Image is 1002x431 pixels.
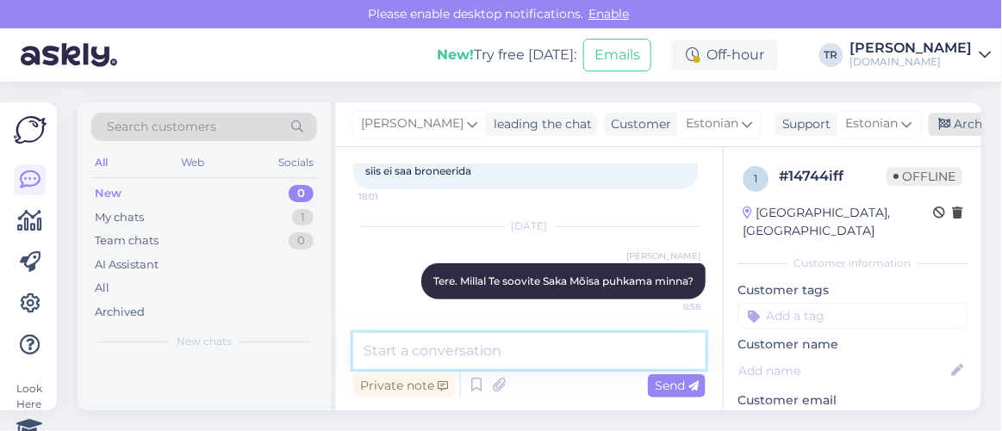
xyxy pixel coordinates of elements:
button: Emails [583,39,651,71]
div: All [91,151,111,174]
span: Estonian [686,114,738,133]
div: 0 [289,185,314,202]
div: My chats [95,209,144,226]
div: 1 [292,209,314,226]
div: AI Assistant [95,256,159,274]
div: 0 [289,232,314,249]
div: Team chats [95,232,159,249]
div: All [95,280,109,297]
div: Web [178,151,208,174]
input: Add a tag [737,303,968,329]
p: [EMAIL_ADDRESS][DOMAIN_NAME] [737,409,968,428]
div: [PERSON_NAME] [850,41,973,55]
div: [DATE] [353,219,706,234]
span: [PERSON_NAME] [626,249,700,262]
span: Search customers [107,118,216,136]
div: TR [819,43,843,67]
div: [GEOGRAPHIC_DATA], [GEOGRAPHIC_DATA] [743,204,933,240]
span: [PERSON_NAME] [361,114,464,133]
div: # 14744iff [779,166,887,187]
div: Customer information [737,256,968,271]
b: New! [437,46,474,63]
div: Support [775,115,831,133]
div: Customer [604,115,671,133]
span: New chats [177,334,232,349]
span: Enable [583,6,634,22]
div: Socials [275,151,317,174]
span: Send [655,378,699,393]
div: Private note [353,374,455,397]
div: Try free [DATE]: [437,45,576,65]
img: Askly Logo [14,116,47,144]
p: Customer name [737,336,968,354]
span: 18:01 [358,190,423,203]
span: 8:58 [636,300,700,313]
div: [DOMAIN_NAME] [850,55,973,69]
span: Offline [887,167,962,186]
span: Estonian [846,114,899,133]
div: Archived [95,304,145,321]
input: Add name [738,361,948,380]
a: [PERSON_NAME][DOMAIN_NAME] [850,41,992,69]
p: Customer email [737,391,968,409]
div: Off-hour [672,40,778,71]
p: Customer tags [737,281,968,299]
div: leading the chat [487,115,592,133]
div: New [95,185,121,202]
span: Tere. Millal Te soovite Saka Mõisa puhkama minna? [433,274,694,287]
span: 1 [754,172,757,185]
